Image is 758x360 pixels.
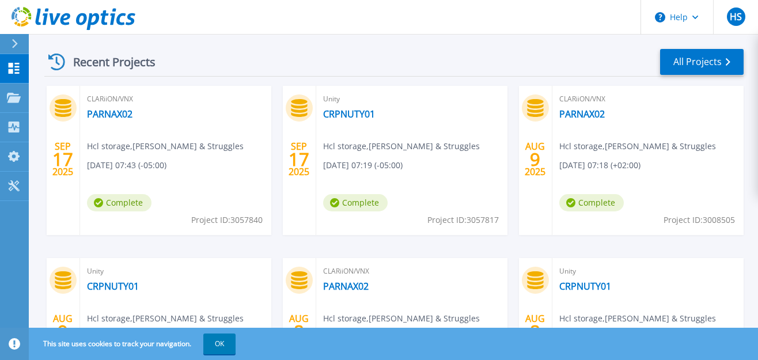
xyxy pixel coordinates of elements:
a: PARNAX02 [87,108,132,120]
span: Hcl storage , [PERSON_NAME] & Struggles [559,312,716,325]
span: Complete [559,194,624,211]
a: CRPNUTY01 [323,108,375,120]
div: Recent Projects [44,48,171,76]
a: All Projects [660,49,744,75]
div: AUG 2025 [288,310,310,353]
span: Hcl storage , [PERSON_NAME] & Struggles [559,140,716,153]
button: OK [203,334,236,354]
span: HS [730,12,742,21]
span: Hcl storage , [PERSON_NAME] & Struggles [87,312,244,325]
span: This site uses cookies to track your navigation. [32,334,236,354]
span: Hcl storage , [PERSON_NAME] & Struggles [323,140,480,153]
div: SEP 2025 [288,138,310,180]
a: CRPNUTY01 [559,281,611,292]
div: AUG 2025 [52,310,74,353]
span: Complete [323,194,388,211]
span: 8 [294,327,304,336]
span: Project ID: 3057817 [427,214,499,226]
a: CRPNUTY01 [87,281,139,292]
span: Complete [87,194,151,211]
span: Project ID: 3008505 [664,214,735,226]
div: AUG 2025 [524,310,546,353]
span: CLARiiON/VNX [559,93,737,105]
a: PARNAX02 [323,281,369,292]
span: 9 [58,327,68,336]
span: 17 [289,154,309,164]
span: Hcl storage , [PERSON_NAME] & Struggles [87,140,244,153]
span: CLARiiON/VNX [323,265,501,278]
span: Hcl storage , [PERSON_NAME] & Struggles [323,312,480,325]
span: Unity [87,265,264,278]
div: SEP 2025 [52,138,74,180]
span: [DATE] 07:18 (+02:00) [559,159,640,172]
span: 8 [530,327,540,336]
span: 9 [530,154,540,164]
span: Unity [559,265,737,278]
span: [DATE] 07:19 (-05:00) [323,159,403,172]
a: PARNAX02 [559,108,605,120]
div: AUG 2025 [524,138,546,180]
span: CLARiiON/VNX [87,93,264,105]
span: Project ID: 3057840 [191,214,263,226]
span: Unity [323,93,501,105]
span: 17 [52,154,73,164]
span: [DATE] 07:43 (-05:00) [87,159,166,172]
